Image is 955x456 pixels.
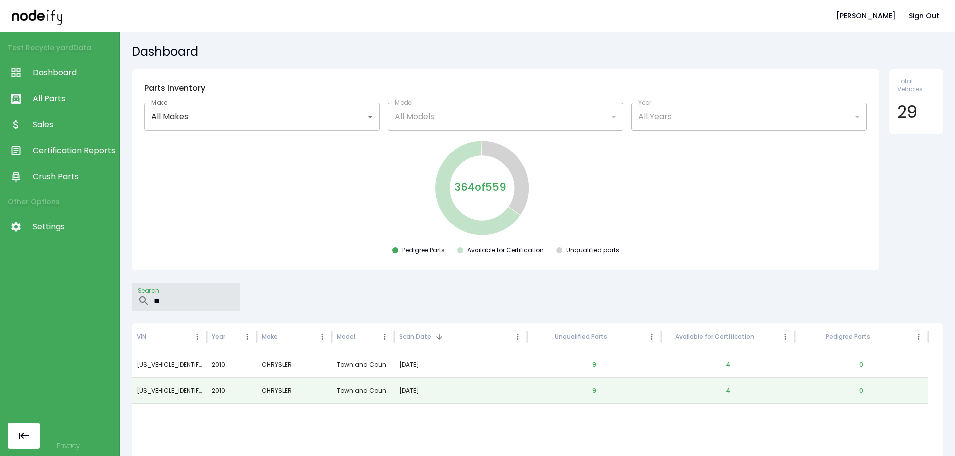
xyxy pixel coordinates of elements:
span: Crush Parts [33,171,114,183]
label: Year [638,98,652,107]
button: Sort [871,330,885,344]
button: Model column menu [378,330,392,344]
div: Pedigree Parts [402,246,445,254]
span: Total Vehicles [897,77,935,93]
label: Search [138,286,159,295]
a: Privacy [57,441,80,451]
div: CHRYSLER [257,351,332,377]
button: Sort [147,330,161,344]
button: [PERSON_NAME] [832,7,900,25]
div: Available for Certification [675,332,754,341]
span: All Parts [33,93,114,105]
button: 4 [718,353,738,377]
span: Settings [33,221,114,233]
div: Town and Country [332,351,394,377]
div: 2010 [207,351,257,377]
div: 2010 [207,377,257,403]
span: Certification Reports [33,145,114,157]
div: CHRYSLER [257,377,332,403]
button: Year column menu [240,330,254,344]
button: 4 [718,379,738,403]
button: Sign Out [905,7,943,25]
button: Sort [279,330,293,344]
div: 2A4RR2D16AR386663 [132,351,207,377]
button: 9 [584,379,604,403]
div: VIN [137,332,146,341]
div: 2A4RR2D16AR386663 [132,377,207,403]
label: Model [395,98,413,107]
div: All Makes [144,103,380,131]
button: Pedigree Parts column menu [912,330,926,344]
button: Sort [608,330,622,344]
label: Make [151,98,167,107]
h6: Parts Inventory [144,82,867,95]
button: Sort [432,330,446,344]
button: Sort [755,330,769,344]
div: Unqualified parts [566,246,619,254]
div: [DATE] [399,378,522,403]
div: Town and Country [332,377,394,403]
div: All Models [388,103,623,131]
div: Unqualified Parts [555,332,607,341]
div: Pedigree Parts [826,332,870,341]
span: Dashboard [33,67,114,79]
img: nodeify [12,6,62,25]
button: Sort [356,330,370,344]
button: Available for Certification column menu [778,330,792,344]
button: VIN column menu [190,330,204,344]
span: Sales [33,119,114,131]
div: Model [337,332,355,341]
button: 9 [584,353,604,377]
button: Make column menu [315,330,329,344]
div: Year [212,332,225,341]
button: Scan Date column menu [511,330,525,344]
div: Scan Date [399,332,431,341]
button: Sort [226,330,240,344]
div: Make [262,332,278,341]
div: All Years [631,103,867,131]
div: [DATE] [399,352,522,377]
div: Available for Certification [467,246,544,254]
p: 364 of 559 [454,179,506,195]
h5: Dashboard [132,44,943,60]
h4: 29 [897,101,935,122]
button: Unqualified Parts column menu [645,330,659,344]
